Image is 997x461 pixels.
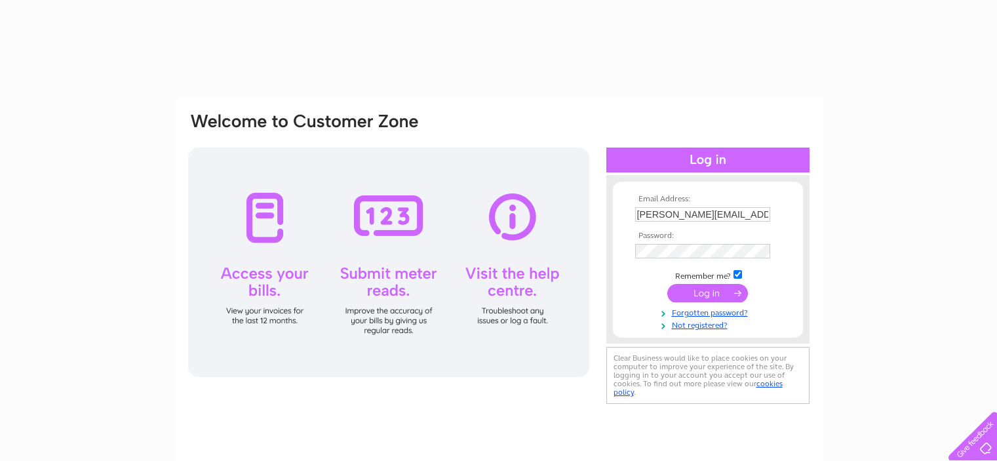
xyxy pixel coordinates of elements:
[667,284,748,302] input: Submit
[614,379,783,397] a: cookies policy
[632,231,784,241] th: Password:
[632,195,784,204] th: Email Address:
[635,306,784,318] a: Forgotten password?
[632,268,784,281] td: Remember me?
[635,318,784,331] a: Not registered?
[606,347,810,404] div: Clear Business would like to place cookies on your computer to improve your experience of the sit...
